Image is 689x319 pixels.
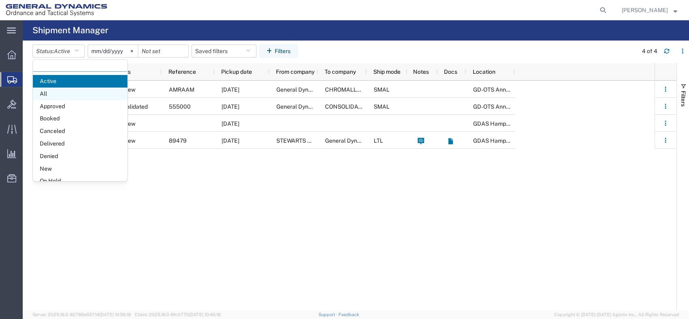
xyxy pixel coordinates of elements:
[259,45,298,58] button: Filters
[374,103,390,110] span: SMAL
[6,4,107,16] img: logo
[374,137,383,144] span: LTL
[338,312,359,317] a: Feedback
[373,69,400,75] span: Ship mode
[276,103,338,110] span: General Dynamics - OTS
[123,81,136,98] span: New
[222,103,239,110] span: 08/07/2025
[32,312,131,317] span: Server: 2025.16.0-82789e55714
[99,312,131,317] span: [DATE] 10:56:16
[123,98,148,115] span: Validated
[276,137,360,144] span: STEWARTS FOREST PRODUCTS
[642,47,657,56] div: 4 of 4
[135,312,221,317] span: Client: 2025.16.0-8fc0770
[622,6,668,15] span: Karen Monarch
[325,86,424,93] span: CHROMALLOY SAN DIEGO
[473,120,577,127] span: GDAS Hampton / Woodbury
[192,45,256,58] button: Saved filters
[123,115,136,132] span: New
[222,120,239,127] span: 08/05/2025
[444,69,457,75] span: Docs
[33,112,127,125] span: Booked
[318,312,338,317] a: Support
[276,69,314,75] span: From company
[169,137,187,144] span: 89479
[222,137,239,144] span: 08/05/2025
[473,86,552,93] span: GD-OTS Anniston (Commerce)
[33,137,127,150] span: Delivered
[680,91,687,107] span: Filters
[168,69,196,75] span: Reference
[33,75,127,88] span: Active
[325,137,386,144] span: General Dynamics - OTS
[374,86,390,93] span: SMAL
[88,45,138,57] input: Not set
[473,103,552,110] span: GD-OTS Anniston (Commerce)
[325,69,356,75] span: To company
[554,311,679,318] span: Copyright © [DATE]-[DATE] Agistix Inc., All Rights Reserved
[138,45,188,57] input: Not set
[222,86,239,93] span: 08/11/2025
[123,132,136,149] span: New
[621,5,678,15] button: [PERSON_NAME]
[33,100,127,113] span: Approved
[33,88,127,100] span: All
[473,137,577,144] span: GDAS Hampton / Woodbury
[32,45,85,58] button: Status:Active
[33,175,127,187] span: On Hold
[32,20,108,41] h4: Shipment Manager
[276,86,338,93] span: General Dynamics - OTS
[413,69,429,75] span: Notes
[221,69,252,75] span: Pickup date
[473,69,495,75] span: Location
[33,163,127,175] span: New
[54,48,70,54] span: Active
[169,103,191,110] span: 555000
[169,86,194,93] span: AMRAAM
[325,103,432,110] span: CONSOLIDATED PRECISION PRODUCTS
[33,150,127,163] span: Denied
[33,125,127,137] span: Canceled
[189,312,221,317] span: [DATE] 10:40:19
